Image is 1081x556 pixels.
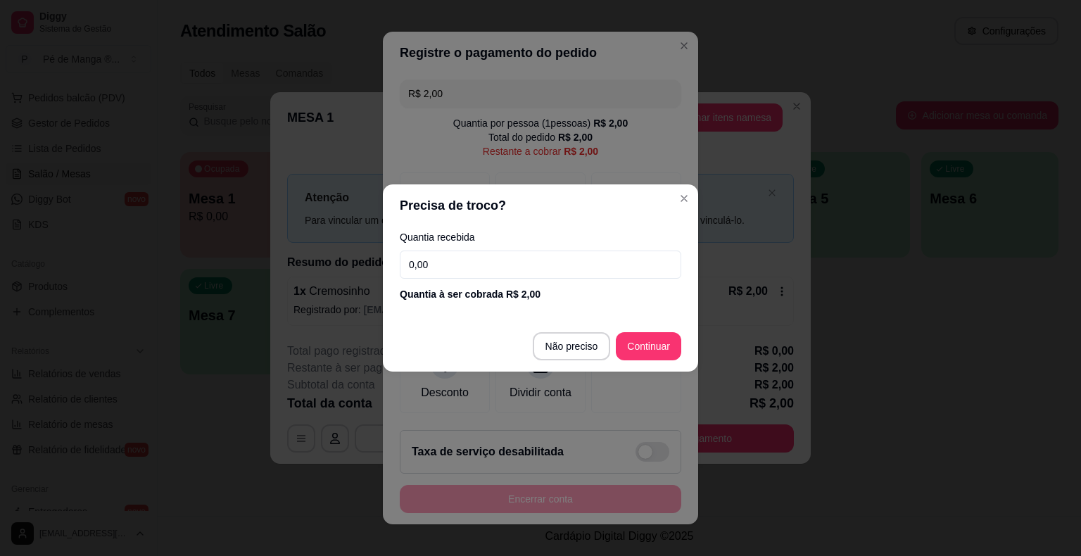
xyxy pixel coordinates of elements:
button: Não preciso [533,332,611,360]
div: Quantia à ser cobrada R$ 2,00 [400,287,681,301]
header: Precisa de troco? [383,184,698,227]
button: Close [673,187,695,210]
label: Quantia recebida [400,232,681,242]
button: Continuar [616,332,681,360]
